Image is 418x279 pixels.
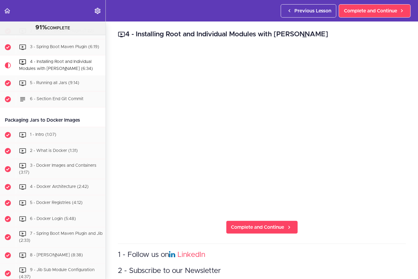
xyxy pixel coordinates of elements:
svg: Settings Menu [94,7,101,15]
span: Complete and Continue [231,224,284,231]
a: Complete and Continue [339,4,411,18]
span: 5 - Running all Jars (9:14) [30,81,79,85]
svg: Back to course curriculum [4,7,11,15]
span: 4 - Installing Root and Individual Modules with [PERSON_NAME] (6:34) [19,60,93,71]
h2: 4 - Installing Root and Individual Modules with [PERSON_NAME] [118,29,406,40]
span: 5 - Docker Registries (4:12) [30,201,83,205]
span: 3 - Docker Images and Containers (3:17) [19,163,96,175]
span: 3 - Spring Boot Maven Plugin (6:19) [30,45,99,49]
span: 6 - Section End Git Commit [30,97,83,101]
h3: 2 - Subscribe to our Newsletter [118,266,406,276]
a: Previous Lesson [281,4,336,18]
div: COMPLETE [8,24,98,32]
span: Complete and Continue [344,7,397,15]
span: 8 - [PERSON_NAME] (8:38) [30,253,83,257]
span: 4 - Docker Architecture (2:42) [30,185,89,189]
span: 1 - Intro (1:07) [30,133,56,137]
span: Previous Lesson [294,7,331,15]
a: Complete and Continue [226,221,298,234]
span: 91% [35,25,47,31]
h3: 1 - Follow us on [118,250,406,260]
iframe: Video Player [118,49,406,211]
span: 9 - Jib Sub Module Configuration (4:37) [19,268,95,279]
a: LinkedIn [177,251,205,258]
span: 6 - Docker Login (5:48) [30,217,76,221]
span: 7 - Spring Boot Maven Plugin and Jib (2:33) [19,232,102,243]
span: 2 - What is Docker (1:31) [30,149,78,153]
